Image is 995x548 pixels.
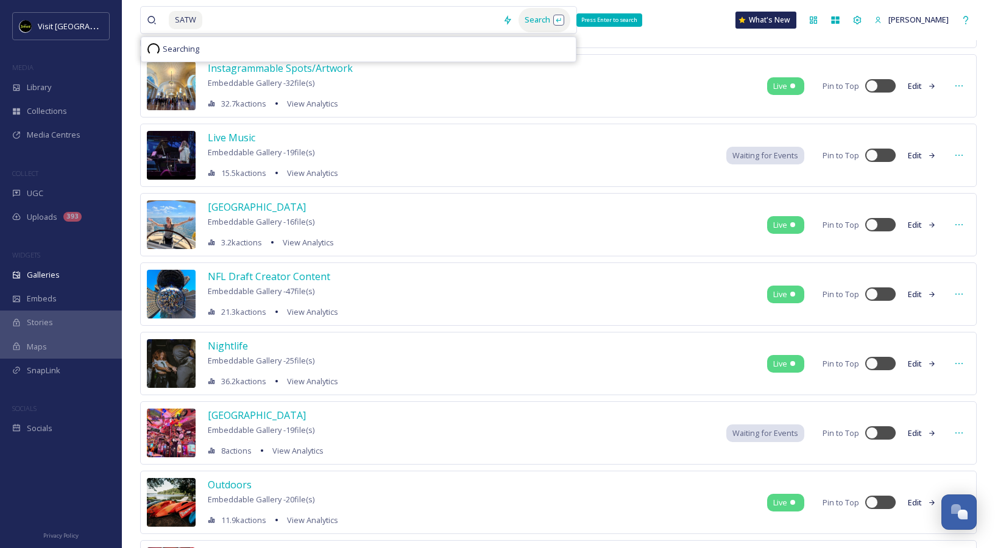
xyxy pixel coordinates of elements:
[12,169,38,178] span: COLLECT
[12,404,37,413] span: SOCIALS
[277,235,334,250] a: View Analytics
[773,289,787,300] span: Live
[147,270,196,318] img: a09ab23e81bc46c94c8019cb0b7fe5816344f9be0be4ebe900098b56f3e002fa.jpg
[272,445,324,456] span: View Analytics
[147,200,196,249] img: 16fc3f3dc233f600212d27dcaad36f9e2f9d7f4056dc17154690307c6e8be421.jpg
[902,74,942,98] button: Edit
[266,443,324,458] a: View Analytics
[12,250,40,259] span: WIDGETS
[281,166,338,180] a: View Analytics
[27,269,60,281] span: Galleries
[163,43,199,55] span: Searching
[27,188,43,199] span: UGC
[221,306,266,318] span: 21.3k actions
[221,515,266,526] span: 11.9k actions
[773,358,787,370] span: Live
[208,131,255,144] span: Live Music
[208,270,330,283] span: NFL Draft Creator Content
[208,494,314,505] span: Embeddable Gallery - 20 file(s)
[823,289,859,300] span: Pin to Top
[208,61,353,75] span: Instagrammable Spots/Artwork
[147,131,196,180] img: 2d44a563b84bc0b213dc2027dbb22f9172952e04e95c9093e58b4186c678742b.jpg
[147,409,196,457] img: b726aafb36ab3a706270b8f1d2c654e490fb780ac06e0ab12bf486a1b65ab611.jpg
[147,61,196,110] img: 9520569b29940da92633223d899aa2854afe06dc0c4831a74598068957366af8.jpg
[519,8,570,32] div: Search
[63,212,82,222] div: 393
[221,98,266,110] span: 32.7k actions
[902,421,942,445] button: Edit
[287,376,338,387] span: View Analytics
[208,77,314,88] span: Embeddable Gallery - 32 file(s)
[221,167,266,179] span: 15.5k actions
[773,80,787,92] span: Live
[902,352,942,376] button: Edit
[43,532,79,539] span: Privacy Policy
[221,445,252,457] span: 8 actions
[208,339,248,353] span: Nightlife
[169,11,202,29] span: SATW
[19,20,32,32] img: VISIT%20DETROIT%20LOGO%20-%20BLACK%20BACKGROUND.png
[38,20,132,32] span: Visit [GEOGRAPHIC_DATA]
[27,293,57,304] span: Embeds
[773,219,787,231] span: Live
[735,12,796,29] a: What's New
[902,213,942,237] button: Edit
[147,478,196,527] img: 75a3f3f9991cc76f890ded927346a8324574fc0d14547a0451e7597210699341.jpg
[281,96,338,111] a: View Analytics
[27,423,52,434] span: Socials
[12,63,34,72] span: MEDIA
[208,424,314,435] span: Embeddable Gallery - 19 file(s)
[221,237,262,248] span: 3.2k actions
[287,515,338,525] span: View Analytics
[27,82,51,93] span: Library
[902,283,942,306] button: Edit
[823,497,859,508] span: Pin to Top
[281,374,338,388] a: View Analytics
[732,150,798,161] span: Waiting for Events
[208,216,314,227] span: Embeddable Gallery - 16 file(s)
[287,306,338,317] span: View Analytics
[823,150,859,161] span: Pin to Top
[281,304,338,319] a: View Analytics
[208,355,314,366] span: Embeddable Gallery - 25 file(s)
[147,339,196,388] img: 1553cca3c564619f011e7d68d2edaa790541594925593dba1261ac5a199b064e.jpg
[888,14,949,25] span: [PERSON_NAME]
[27,317,53,328] span: Stories
[941,494,977,530] button: Open Chat
[902,144,942,167] button: Edit
[823,358,859,370] span: Pin to Top
[208,286,314,297] span: Embeddable Gallery - 47 file(s)
[823,427,859,439] span: Pin to Top
[823,219,859,231] span: Pin to Top
[43,527,79,542] a: Privacy Policy
[287,167,338,178] span: View Analytics
[732,427,798,439] span: Waiting for Events
[27,341,47,353] span: Maps
[283,237,334,248] span: View Analytics
[27,105,67,117] span: Collections
[27,129,80,141] span: Media Centres
[208,147,314,158] span: Embeddable Gallery - 19 file(s)
[823,80,859,92] span: Pin to Top
[902,491,942,515] button: Edit
[281,513,338,527] a: View Analytics
[576,13,642,27] div: Press Enter to search
[27,211,57,223] span: Uploads
[208,409,306,422] span: [GEOGRAPHIC_DATA]
[287,98,338,109] span: View Analytics
[773,497,787,508] span: Live
[221,376,266,387] span: 36.2k actions
[208,200,306,214] span: [GEOGRAPHIC_DATA]
[27,365,60,376] span: SnapLink
[868,8,955,32] a: [PERSON_NAME]
[208,478,252,491] span: Outdoors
